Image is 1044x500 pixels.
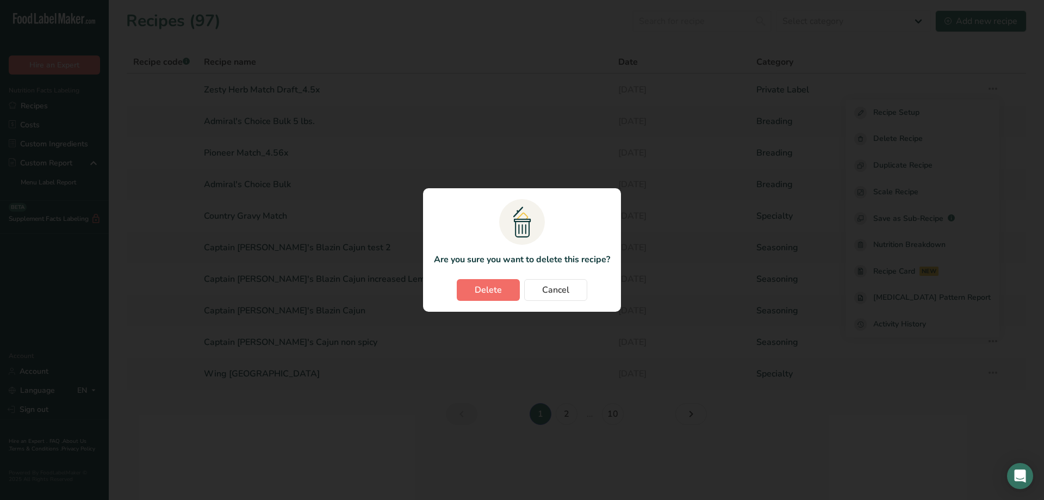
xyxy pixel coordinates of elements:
button: Cancel [524,279,587,301]
span: Cancel [542,283,569,297]
button: Delete [457,279,520,301]
div: Open Intercom Messenger [1007,463,1033,489]
p: Are you sure you want to delete this recipe? [434,253,610,266]
span: Delete [475,283,502,297]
